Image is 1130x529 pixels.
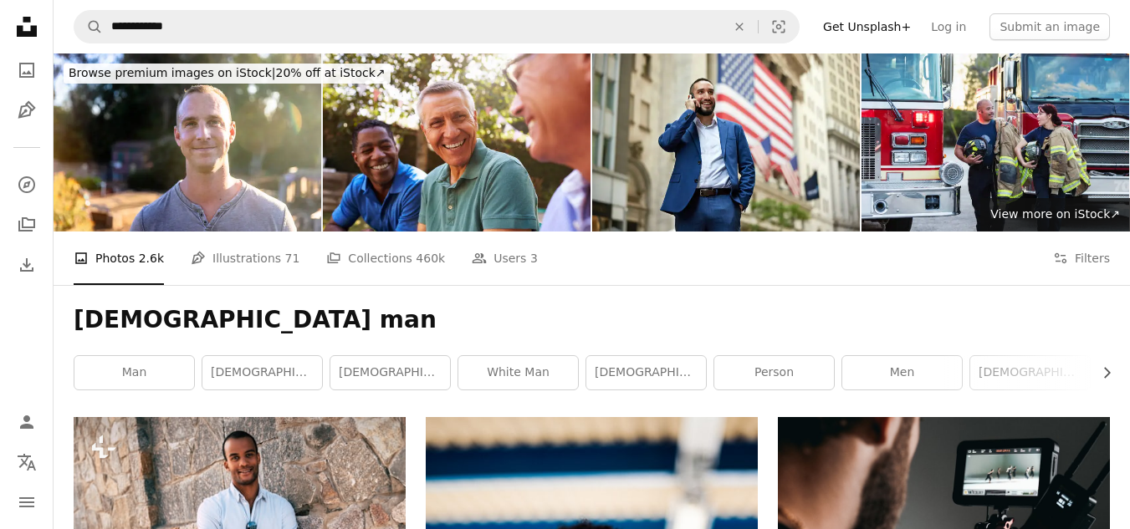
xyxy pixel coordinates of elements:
button: Language [10,445,43,479]
span: View more on iStock ↗ [990,207,1120,221]
a: View more on iStock↗ [980,198,1130,231]
span: 460k [416,249,445,267]
h1: [DEMOGRAPHIC_DATA] man [74,305,1110,335]
a: man [74,356,194,389]
img: Mature Male Friends Socializing In Backyard Together [323,53,591,231]
a: [DEMOGRAPHIC_DATA] girl [586,356,706,389]
img: Two multiracial firefighters carrying protective gear [862,53,1129,231]
button: Submit an image [989,13,1110,40]
a: white man [458,356,578,389]
img: Confident financial advisor talking with caller in NYC [592,53,860,231]
a: Download History [10,248,43,282]
a: Collections 460k [326,231,445,285]
form: Find visuals sitewide [74,10,800,43]
a: [DEMOGRAPHIC_DATA] boy [970,356,1090,389]
a: [DEMOGRAPHIC_DATA] [202,356,322,389]
a: Illustrations [10,94,43,127]
a: men [842,356,962,389]
a: person [714,356,834,389]
span: Browse premium images on iStock | [69,66,275,79]
a: Collections [10,208,43,242]
button: Search Unsplash [74,11,103,43]
a: Illustrations 71 [191,231,299,285]
a: [DEMOGRAPHIC_DATA] woman [330,356,450,389]
button: Menu [10,486,43,519]
button: Visual search [759,11,799,43]
span: 3 [530,249,538,267]
a: Photos [10,53,43,87]
button: scroll list to the right [1092,356,1110,389]
a: Explore [10,168,43,201]
span: 71 [285,249,300,267]
span: 20% off at iStock ↗ [69,66,386,79]
a: Users 3 [472,231,538,285]
img: Volunteer Friends Gardening at Sunset taking a selfie [54,53,321,231]
a: Log in [921,13,976,40]
a: Log in / Sign up [10,405,43,439]
button: Clear [721,11,758,43]
a: Browse premium images on iStock|20% off at iStock↗ [54,53,401,94]
a: Get Unsplash+ [813,13,921,40]
button: Filters [1053,231,1110,285]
